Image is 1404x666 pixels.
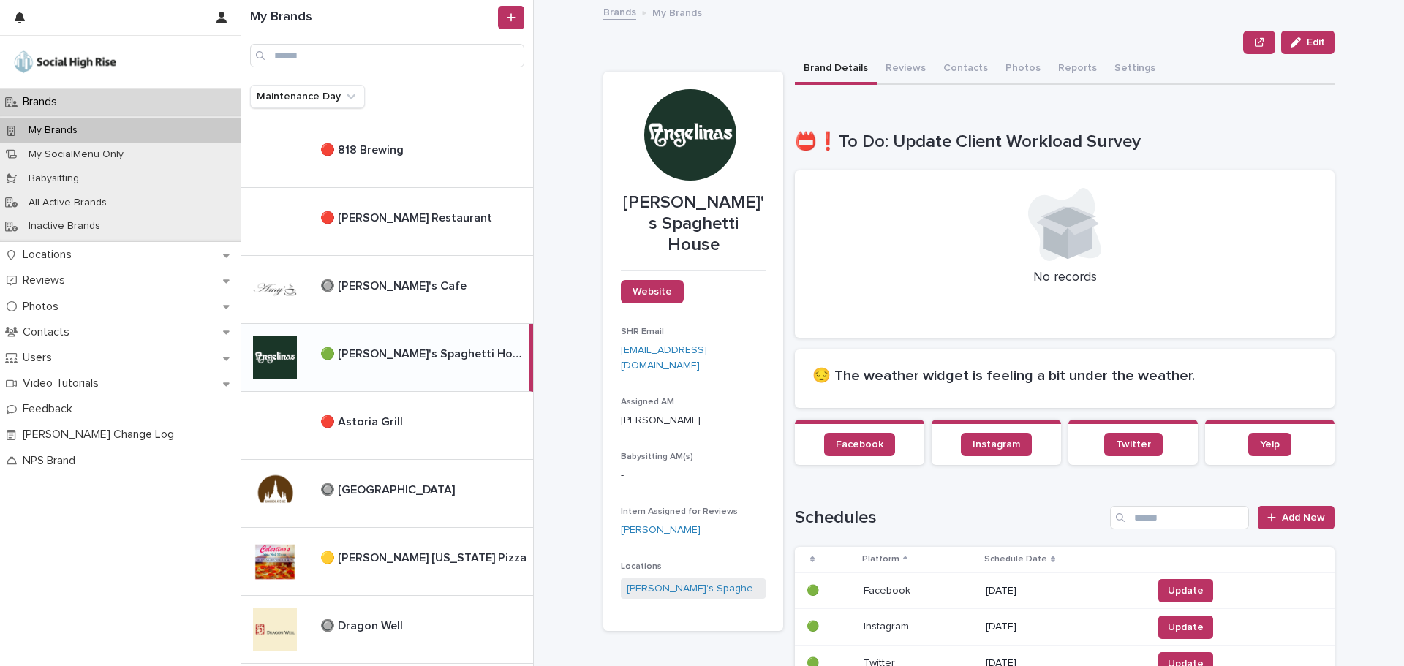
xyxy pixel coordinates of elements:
[795,572,1335,609] tr: 🟢🟢 FacebookFacebook [DATE]Update
[17,148,135,161] p: My SocialMenu Only
[795,132,1335,153] h1: 📛❗To Do: Update Client Workload Survey
[1281,31,1335,54] button: Edit
[241,460,533,528] a: 🔘 [GEOGRAPHIC_DATA]🔘 [GEOGRAPHIC_DATA]
[795,54,877,85] button: Brand Details
[250,85,365,108] button: Maintenance Day
[250,10,495,26] h1: My Brands
[1158,616,1213,639] button: Update
[973,439,1020,450] span: Instagram
[652,4,702,20] p: My Brands
[864,618,912,633] p: Instagram
[812,270,1317,286] p: No records
[320,276,469,293] p: 🔘 [PERSON_NAME]'s Cafe
[320,344,526,361] p: 🟢 [PERSON_NAME]'s Spaghetti House
[17,173,91,185] p: Babysitting
[621,280,684,303] a: Website
[17,376,110,390] p: Video Tutorials
[877,54,935,85] button: Reviews
[795,609,1335,646] tr: 🟢🟢 InstagramInstagram [DATE]Update
[17,325,81,339] p: Contacts
[621,328,664,336] span: SHR Email
[935,54,997,85] button: Contacts
[1158,579,1213,602] button: Update
[986,585,1141,597] p: [DATE]
[320,208,495,225] p: 🔴 [PERSON_NAME] Restaurant
[320,412,406,429] p: 🔴 Astoria Grill
[795,507,1104,529] h1: Schedules
[621,468,766,483] p: -
[17,402,84,416] p: Feedback
[603,3,636,20] a: Brands
[984,551,1047,567] p: Schedule Date
[17,428,186,442] p: [PERSON_NAME] Change Log
[812,367,1317,385] h2: 😔 The weather widget is feeling a bit under the weather.
[1307,37,1325,48] span: Edit
[836,439,883,450] span: Facebook
[621,345,707,371] a: [EMAIL_ADDRESS][DOMAIN_NAME]
[807,582,822,597] p: 🟢
[621,507,738,516] span: Intern Assigned for Reviews
[241,188,533,256] a: 🔴 [PERSON_NAME] Restaurant🔴 [PERSON_NAME] Restaurant
[1168,620,1204,635] span: Update
[320,140,407,157] p: 🔴 818 Brewing
[961,433,1032,456] a: Instagram
[997,54,1049,85] button: Photos
[320,616,406,633] p: 🔘 Dragon Well
[320,480,458,497] p: 🔘 [GEOGRAPHIC_DATA]
[862,551,899,567] p: Platform
[633,287,672,297] span: Website
[621,453,693,461] span: Babysitting AM(s)
[17,248,83,262] p: Locations
[241,324,533,392] a: 🟢 [PERSON_NAME]'s Spaghetti House🟢 [PERSON_NAME]'s Spaghetti House
[17,95,69,109] p: Brands
[1282,512,1325,523] span: Add New
[621,413,766,428] p: [PERSON_NAME]
[241,120,533,188] a: 🔴 818 Brewing🔴 818 Brewing
[12,48,118,77] img: o5DnuTxEQV6sW9jFYBBf
[320,548,529,565] p: 🟡 [PERSON_NAME] [US_STATE] Pizza
[824,433,895,456] a: Facebook
[621,562,662,571] span: Locations
[1258,506,1335,529] a: Add New
[864,582,913,597] p: Facebook
[17,273,77,287] p: Reviews
[1106,54,1164,85] button: Settings
[1168,583,1204,598] span: Update
[1260,439,1280,450] span: Yelp
[17,351,64,365] p: Users
[627,581,760,597] a: [PERSON_NAME]'s Spaghetti House
[17,197,118,209] p: All Active Brands
[250,44,524,67] input: Search
[17,300,70,314] p: Photos
[621,192,766,255] p: [PERSON_NAME]'s Spaghetti House
[17,220,112,232] p: Inactive Brands
[1104,433,1163,456] a: Twitter
[241,256,533,324] a: 🔘 [PERSON_NAME]'s Cafe🔘 [PERSON_NAME]'s Cafe
[986,621,1141,633] p: [DATE]
[1116,439,1151,450] span: Twitter
[241,528,533,596] a: 🟡 [PERSON_NAME] [US_STATE] Pizza🟡 [PERSON_NAME] [US_STATE] Pizza
[1049,54,1106,85] button: Reports
[1248,433,1291,456] a: Yelp
[621,523,701,538] a: [PERSON_NAME]
[241,392,533,460] a: 🔴 Astoria Grill🔴 Astoria Grill
[807,618,822,633] p: 🟢
[1110,506,1249,529] input: Search
[17,454,87,468] p: NPS Brand
[17,124,89,137] p: My Brands
[241,596,533,664] a: 🔘 Dragon Well🔘 Dragon Well
[621,398,674,406] span: Assigned AM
